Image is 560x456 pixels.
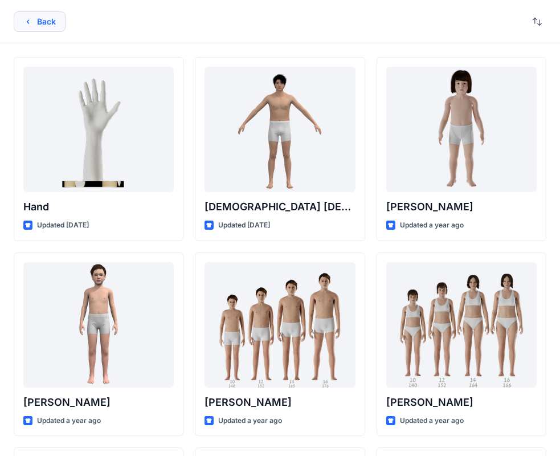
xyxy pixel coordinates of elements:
p: Updated a year ago [37,415,101,427]
p: Updated a year ago [400,219,464,231]
a: Emil [23,262,174,388]
a: Brenda [386,262,537,388]
p: Updated [DATE] [218,219,270,231]
p: [PERSON_NAME] [23,394,174,410]
a: Brandon [205,262,355,388]
p: [PERSON_NAME] [386,394,537,410]
p: Updated a year ago [218,415,282,427]
p: [DEMOGRAPHIC_DATA] [DEMOGRAPHIC_DATA] [205,199,355,215]
p: [PERSON_NAME] [386,199,537,215]
p: [PERSON_NAME] [205,394,355,410]
a: Hand [23,67,174,192]
a: Charlie [386,67,537,192]
a: Male Asian [205,67,355,192]
p: Updated a year ago [400,415,464,427]
p: Hand [23,199,174,215]
button: Back [14,11,66,32]
p: Updated [DATE] [37,219,89,231]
